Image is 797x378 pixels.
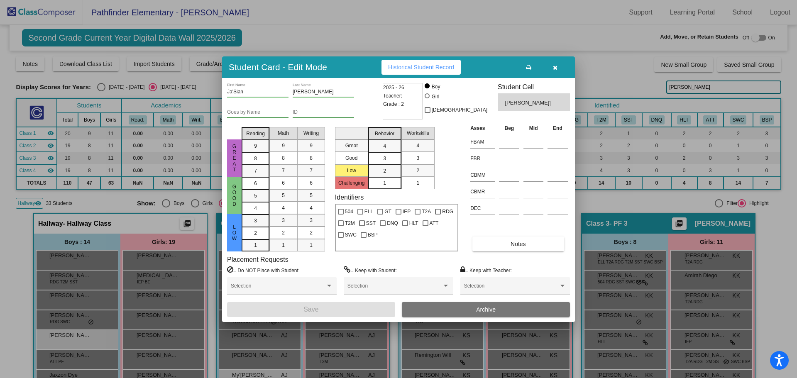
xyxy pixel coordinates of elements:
[511,241,526,247] span: Notes
[407,129,429,137] span: Workskills
[383,155,386,162] span: 3
[254,205,257,212] span: 4
[442,207,453,217] span: RDG
[310,204,313,212] span: 4
[227,302,395,317] button: Save
[383,100,404,108] span: Grade : 2
[498,83,570,91] h3: Student Cell
[345,230,357,240] span: SWC
[387,218,398,228] span: DNQ
[344,266,397,274] label: = Keep with Student:
[470,152,495,165] input: assessment
[383,179,386,187] span: 1
[402,302,570,317] button: Archive
[545,124,570,133] th: End
[310,142,313,149] span: 9
[368,230,378,240] span: BSP
[231,144,238,173] span: Great
[383,92,402,100] span: Teacher:
[388,64,454,71] span: Historical Student Record
[227,256,288,263] label: Placement Requests
[335,193,364,201] label: Identifiers
[282,179,285,187] span: 6
[416,154,419,162] span: 3
[470,169,495,181] input: assessment
[310,154,313,162] span: 8
[310,241,313,249] span: 1
[416,142,419,149] span: 4
[254,142,257,150] span: 9
[227,110,288,115] input: goes by name
[430,218,439,228] span: ATT
[470,202,495,215] input: assessment
[383,167,386,175] span: 2
[416,167,419,174] span: 2
[254,180,257,187] span: 6
[310,217,313,224] span: 3
[231,224,238,241] span: Low
[254,167,257,175] span: 7
[476,306,496,313] span: Archive
[303,306,318,313] span: Save
[409,218,418,228] span: HLT
[416,179,419,187] span: 1
[282,204,285,212] span: 4
[505,99,551,107] span: [PERSON_NAME]'[PERSON_NAME]
[431,93,440,100] div: Girl
[403,207,411,217] span: IEP
[282,241,285,249] span: 1
[282,229,285,237] span: 2
[246,130,265,137] span: Reading
[345,207,353,217] span: 504
[278,129,289,137] span: Math
[366,218,376,228] span: SST
[310,167,313,174] span: 7
[231,184,238,207] span: Good
[364,207,373,217] span: ELL
[384,207,391,217] span: GT
[282,142,285,149] span: 9
[303,129,319,137] span: Writing
[422,207,431,217] span: T2A
[229,62,327,72] h3: Student Card - Edit Mode
[470,136,495,148] input: assessment
[254,192,257,200] span: 5
[282,192,285,199] span: 5
[282,167,285,174] span: 7
[383,83,404,92] span: 2025 - 26
[432,105,487,115] span: [DEMOGRAPHIC_DATA]
[375,130,394,137] span: Behavior
[468,124,497,133] th: Asses
[282,154,285,162] span: 8
[254,217,257,224] span: 3
[497,124,521,133] th: Beg
[345,218,355,228] span: T2M
[282,217,285,224] span: 3
[431,83,440,90] div: Boy
[381,60,461,75] button: Historical Student Record
[310,192,313,199] span: 5
[383,142,386,150] span: 4
[521,124,545,133] th: Mid
[310,179,313,187] span: 6
[472,237,564,251] button: Notes
[227,266,300,274] label: = Do NOT Place with Student:
[470,185,495,198] input: assessment
[254,229,257,237] span: 2
[310,229,313,237] span: 2
[254,241,257,249] span: 1
[460,266,512,274] label: = Keep with Teacher:
[254,155,257,162] span: 8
